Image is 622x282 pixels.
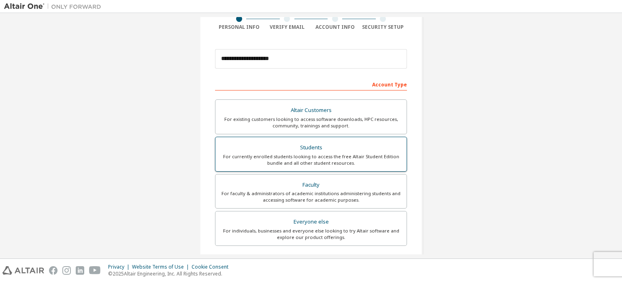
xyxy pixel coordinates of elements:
img: instagram.svg [62,266,71,275]
div: Security Setup [359,24,407,30]
div: Account Type [215,77,407,90]
div: Account Info [311,24,359,30]
img: facebook.svg [49,266,58,275]
p: © 2025 Altair Engineering, Inc. All Rights Reserved. [108,270,233,277]
img: Altair One [4,2,105,11]
div: Personal Info [215,24,263,30]
img: altair_logo.svg [2,266,44,275]
div: Faculty [220,179,402,191]
div: Website Terms of Use [132,264,192,270]
div: Altair Customers [220,105,402,116]
img: youtube.svg [89,266,101,275]
div: For individuals, businesses and everyone else looking to try Altair software and explore our prod... [220,228,402,241]
div: Privacy [108,264,132,270]
div: For currently enrolled students looking to access the free Altair Student Edition bundle and all ... [220,153,402,166]
div: Students [220,142,402,153]
div: For faculty & administrators of academic institutions administering students and accessing softwa... [220,190,402,203]
img: linkedin.svg [76,266,84,275]
div: Everyone else [220,216,402,228]
div: Cookie Consent [192,264,233,270]
div: For existing customers looking to access software downloads, HPC resources, community, trainings ... [220,116,402,129]
div: Verify Email [263,24,311,30]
